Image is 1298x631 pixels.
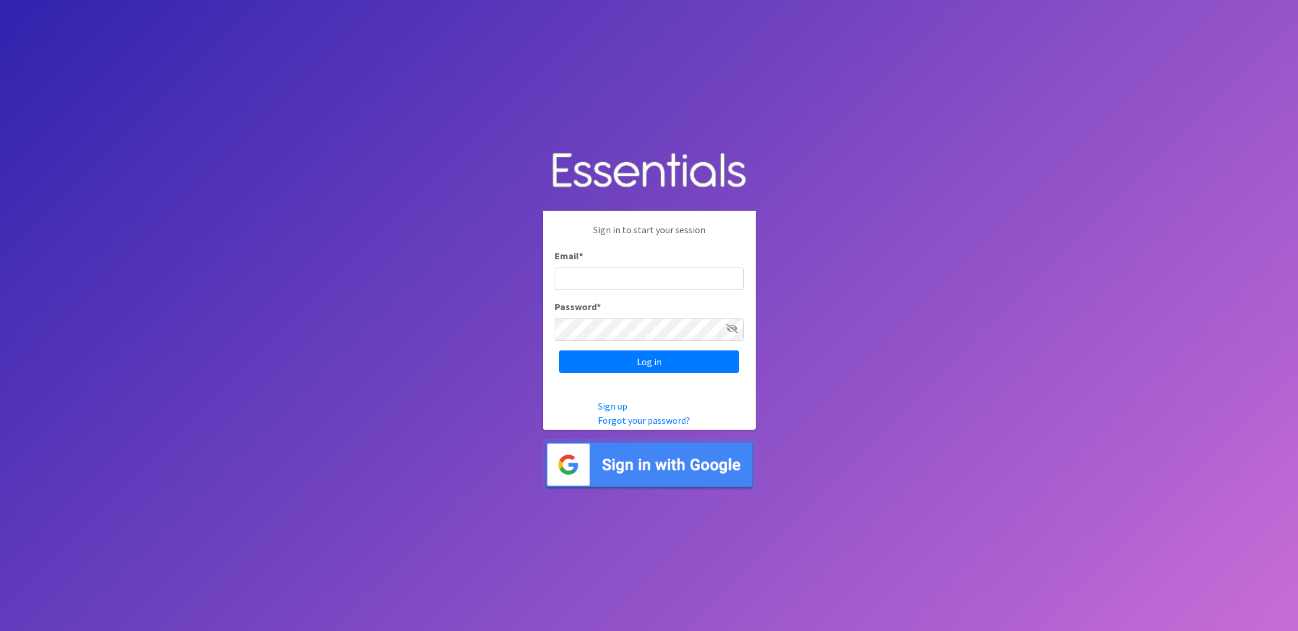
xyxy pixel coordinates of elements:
[598,414,690,426] a: Forgot your password?
[597,301,601,313] abbr: required
[555,300,601,314] label: Password
[559,350,739,373] input: Log in
[555,249,583,263] label: Email
[543,439,756,491] img: Sign in with Google
[555,223,744,249] p: Sign in to start your session
[579,250,583,262] abbr: required
[543,141,756,202] img: Human Essentials
[598,400,627,412] a: Sign up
